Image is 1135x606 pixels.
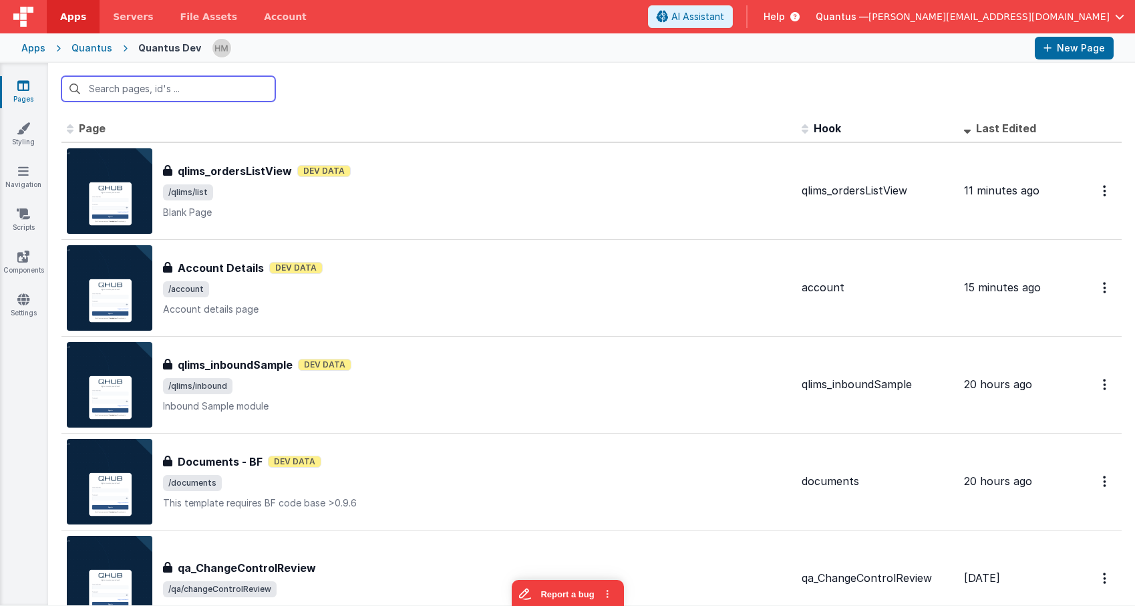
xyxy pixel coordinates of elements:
[816,10,868,23] span: Quantus —
[71,41,112,55] div: Quantus
[976,122,1036,135] span: Last Edited
[964,184,1039,197] span: 11 minutes ago
[1035,37,1114,59] button: New Page
[964,281,1041,294] span: 15 minutes ago
[1095,177,1116,204] button: Options
[764,10,785,23] span: Help
[163,581,277,597] span: /qa/changeControlReview
[802,474,953,489] div: documents
[180,10,238,23] span: File Assets
[178,560,316,576] h3: qa_ChangeControlReview
[163,475,222,491] span: /documents
[648,5,733,28] button: AI Assistant
[816,10,1124,23] button: Quantus — [PERSON_NAME][EMAIL_ADDRESS][DOMAIN_NAME]
[868,10,1110,23] span: [PERSON_NAME][EMAIL_ADDRESS][DOMAIN_NAME]
[178,454,263,470] h3: Documents - BF
[1095,371,1116,398] button: Options
[671,10,724,23] span: AI Assistant
[1095,468,1116,495] button: Options
[802,183,953,198] div: qlims_ordersListView
[1095,274,1116,301] button: Options
[163,303,791,316] p: Account details page
[178,357,293,373] h3: qlims_inboundSample
[297,165,351,177] span: Dev Data
[113,10,153,23] span: Servers
[163,378,232,394] span: /qlims/inbound
[163,496,791,510] p: This template requires BF code base >0.9.6
[163,206,791,219] p: Blank Page
[163,400,791,413] p: Inbound Sample module
[178,163,292,179] h3: qlims_ordersListView
[212,39,231,57] img: 1b65a3e5e498230d1b9478315fee565b
[269,262,323,274] span: Dev Data
[138,41,201,55] div: Quantus Dev
[163,184,213,200] span: /qlims/list
[163,281,209,297] span: /account
[60,10,86,23] span: Apps
[802,280,953,295] div: account
[61,76,275,102] input: Search pages, id's ...
[178,260,264,276] h3: Account Details
[1095,565,1116,592] button: Options
[268,456,321,468] span: Dev Data
[79,122,106,135] span: Page
[964,571,1000,585] span: [DATE]
[964,377,1032,391] span: 20 hours ago
[814,122,841,135] span: Hook
[21,41,45,55] div: Apps
[802,571,953,586] div: qa_ChangeControlReview
[964,474,1032,488] span: 20 hours ago
[802,377,953,392] div: qlims_inboundSample
[298,359,351,371] span: Dev Data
